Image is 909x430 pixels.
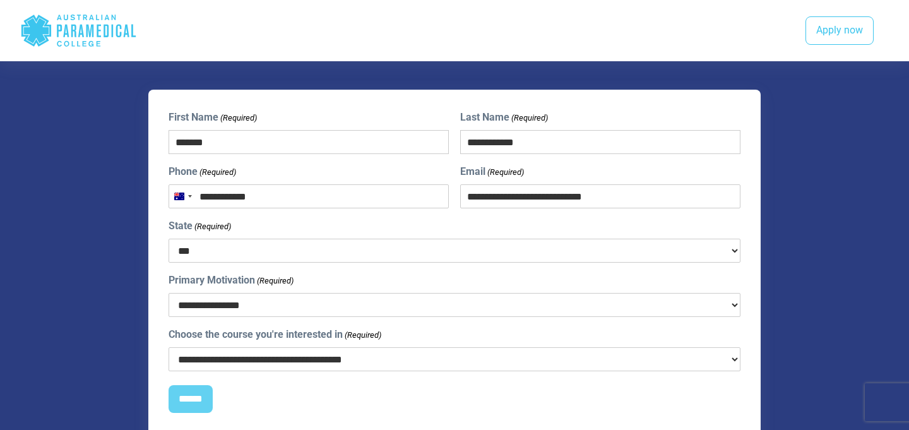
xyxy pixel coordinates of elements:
[169,273,294,288] label: Primary Motivation
[193,220,231,233] span: (Required)
[169,327,381,342] label: Choose the course you're interested in
[511,112,549,124] span: (Required)
[20,10,137,51] div: Australian Paramedical College
[805,16,874,45] a: Apply now
[169,185,196,208] button: Selected country
[198,166,236,179] span: (Required)
[169,164,236,179] label: Phone
[460,164,524,179] label: Email
[169,218,231,234] label: State
[219,112,257,124] span: (Required)
[256,275,294,287] span: (Required)
[487,166,525,179] span: (Required)
[460,110,548,125] label: Last Name
[343,329,381,342] span: (Required)
[169,110,257,125] label: First Name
